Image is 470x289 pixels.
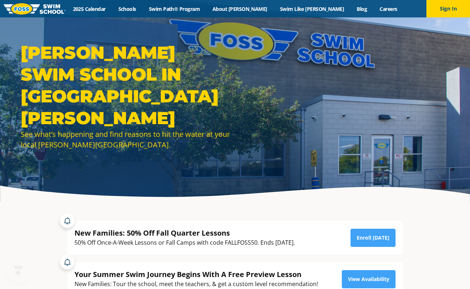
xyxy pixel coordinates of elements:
div: New Families: 50% Off Fall Quarter Lessons [74,228,295,238]
div: See what’s happening and find reasons to hit the water at your local [PERSON_NAME][GEOGRAPHIC_DATA]. [21,129,231,150]
a: Swim Path® Program [142,5,206,12]
a: Enroll [DATE] [351,229,396,247]
a: View Availability [342,270,396,288]
a: 2025 Calendar [66,5,112,12]
div: 50% Off Once-A-Week Lessons or Fall Camps with code FALLFOSS50. Ends [DATE]. [74,238,295,248]
a: Swim Like [PERSON_NAME] [274,5,351,12]
div: New Families: Tour the school, meet the teachers, & get a custom level recommendation! [74,279,318,289]
h1: [PERSON_NAME] Swim School in [GEOGRAPHIC_DATA][PERSON_NAME] [21,42,231,129]
img: FOSS Swim School Logo [4,3,66,15]
a: About [PERSON_NAME] [206,5,274,12]
a: Careers [373,5,404,12]
div: Your Summer Swim Journey Begins With A Free Preview Lesson [74,269,318,279]
a: Blog [351,5,373,12]
div: TOP [14,265,23,277]
a: Schools [112,5,142,12]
